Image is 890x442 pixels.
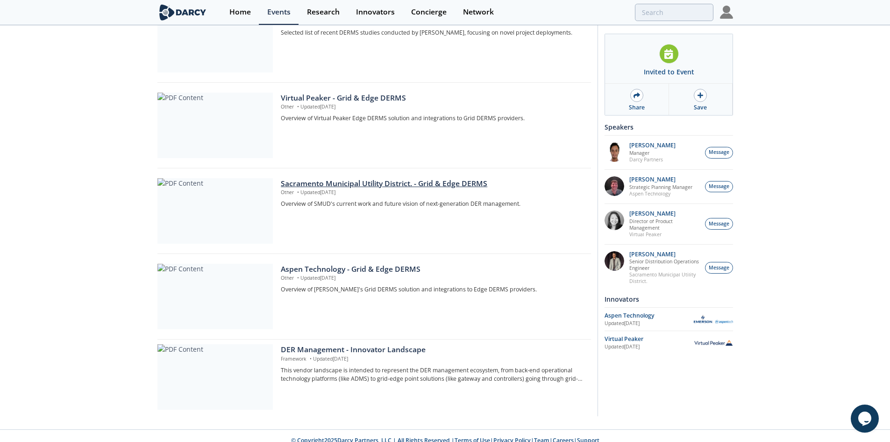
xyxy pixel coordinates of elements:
p: Overview of SMUD's current work and future vision of next-generation DER management. [281,200,584,208]
div: Concierge [411,8,447,16]
p: Selected list of recent DERMS studies conducted by [PERSON_NAME], focusing on novel project deplo... [281,29,584,37]
p: Senior Distribution Operations Engineer [629,258,700,271]
div: Innovators [605,291,733,307]
p: [PERSON_NAME] [629,176,692,183]
p: Overview of Virtual Peaker Edge DERMS solution and integrations to Grid DERMS providers. [281,114,584,123]
button: Message [705,147,733,159]
p: [PERSON_NAME] [629,142,676,149]
div: Updated [DATE] [605,320,694,327]
iframe: chat widget [851,405,881,433]
img: Aspen Technology [694,315,733,324]
a: PDF Content Virtual Peaker - Grid & Edge DERMS Other •Updated[DATE] Overview of Virtual Peaker Ed... [157,93,591,158]
img: 8160f632-77e6-40bd-9ce2-d8c8bb49c0dd [605,210,624,230]
p: Darcy Partners [629,156,676,163]
img: accc9a8e-a9c1-4d58-ae37-132228efcf55 [605,176,624,196]
a: PDF Content Sacramento Municipal Utility District. - Grid & Edge DERMS Other •Updated[DATE] Overv... [157,178,591,244]
div: Sacramento Municipal Utility District. - Grid & Edge DERMS [281,178,584,189]
div: Updated [DATE] [605,343,694,351]
div: Speakers [605,119,733,135]
div: Events [267,8,291,16]
div: Home [229,8,251,16]
p: Framework Updated [DATE] [281,355,584,363]
p: Director of Product Management [629,218,700,231]
img: vRBZwDRnSTOrB1qTpmXr [605,142,624,162]
p: Other Updated [DATE] [281,275,584,282]
p: [PERSON_NAME] [629,251,700,258]
div: Aspen Technology [605,312,694,320]
img: 7fca56e2-1683-469f-8840-285a17278393 [605,251,624,271]
div: Aspen Technology - Grid & Edge DERMS [281,264,584,275]
span: • [308,355,313,362]
div: Save [694,103,707,112]
p: Other Updated [DATE] [281,189,584,196]
p: This vendor landscape is intended to represent the DER management ecosystem, from back-end operat... [281,366,584,384]
p: Sacramento Municipal Utility District. [629,271,700,284]
a: PDF Content Aspen Technology - Grid & Edge DERMS Other •Updated[DATE] Overview of [PERSON_NAME]'s... [157,264,591,329]
p: Virtual Peaker [629,231,700,238]
p: Strategic Planning Manager [629,184,692,190]
div: Invited to Event [644,67,694,77]
a: PDF Content Project Deployments - DERMS Project Deployment •Updated[DATE] Selected list of recent... [157,7,591,72]
img: Profile [720,6,733,19]
span: Message [709,264,729,272]
p: Aspen Technology [629,190,692,197]
div: Innovators [356,8,395,16]
button: Message [705,262,733,274]
div: Virtual Peaker [605,335,694,343]
div: Research [307,8,340,16]
img: Virtual Peaker [694,340,733,346]
button: Message [705,181,733,193]
a: Aspen Technology Updated[DATE] Aspen Technology [605,311,733,327]
span: • [295,275,300,281]
a: Virtual Peaker Updated[DATE] Virtual Peaker [605,334,733,351]
img: logo-wide.svg [157,4,208,21]
div: Network [463,8,494,16]
span: • [295,103,300,110]
input: Advanced Search [635,4,713,21]
span: Message [709,220,729,228]
p: Other Updated [DATE] [281,103,584,111]
p: Overview of [PERSON_NAME]'s Grid DERMS solution and integrations to Edge DERMS providers. [281,285,584,294]
a: PDF Content DER Management - Innovator Landscape Framework •Updated[DATE] This vendor landscape i... [157,344,591,410]
p: [PERSON_NAME] [629,210,700,217]
p: Manager [629,150,676,156]
div: Virtual Peaker - Grid & Edge DERMS [281,93,584,104]
button: Message [705,218,733,230]
span: Message [709,183,729,190]
div: Share [629,103,645,112]
span: • [295,189,300,196]
div: DER Management - Innovator Landscape [281,344,584,355]
span: Message [709,149,729,156]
